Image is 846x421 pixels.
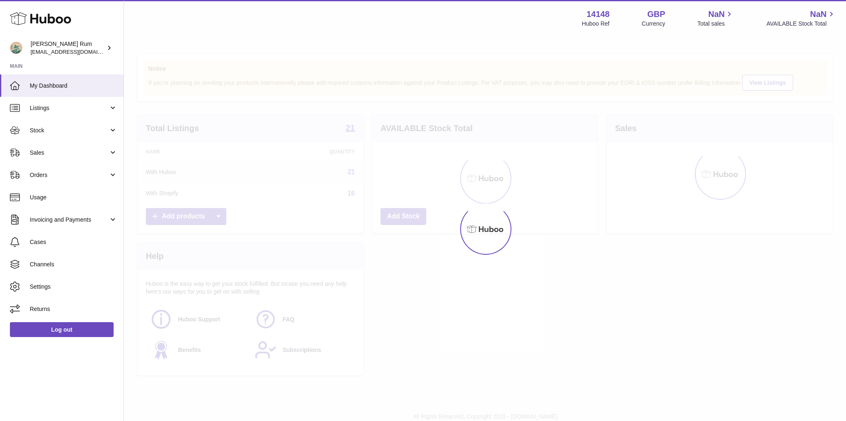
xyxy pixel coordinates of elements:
a: NaN Total sales [697,9,734,28]
strong: GBP [647,9,665,20]
span: Orders [30,171,109,179]
span: My Dashboard [30,82,117,90]
span: AVAILABLE Stock Total [766,20,836,28]
span: [EMAIL_ADDRESS][DOMAIN_NAME] [31,48,121,55]
span: Usage [30,194,117,201]
a: NaN AVAILABLE Stock Total [766,9,836,28]
span: Sales [30,149,109,157]
img: mail@bartirum.wales [10,42,22,54]
span: NaN [708,9,725,20]
strong: 14148 [587,9,610,20]
span: Settings [30,283,117,291]
div: Huboo Ref [582,20,610,28]
span: Cases [30,238,117,246]
div: Currency [642,20,665,28]
span: Stock [30,127,109,134]
span: Total sales [697,20,734,28]
span: NaN [810,9,827,20]
div: [PERSON_NAME] Rum [31,40,105,56]
span: Channels [30,261,117,268]
span: Returns [30,305,117,313]
a: Log out [10,322,114,337]
span: Invoicing and Payments [30,216,109,224]
span: Listings [30,104,109,112]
